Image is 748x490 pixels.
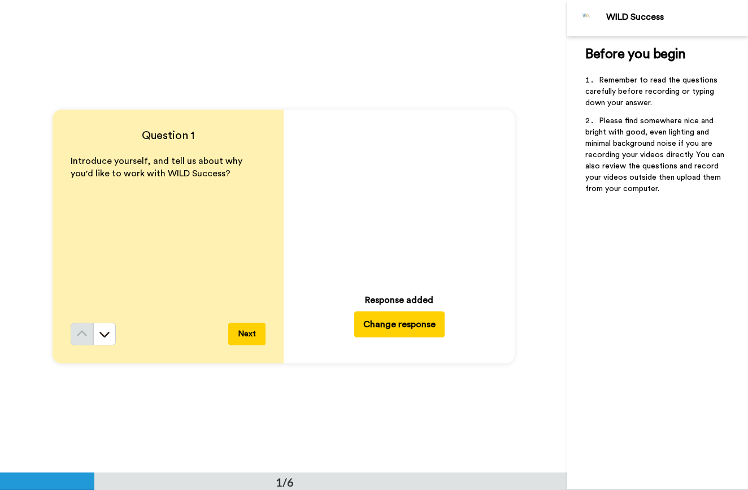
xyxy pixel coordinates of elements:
[258,474,312,490] div: 1/6
[573,5,601,32] img: Profile Image
[606,12,747,23] div: WILD Success
[71,128,266,144] h4: Question 1
[354,311,445,337] button: Change response
[350,254,354,268] span: /
[356,254,376,268] span: 0:36
[228,323,266,345] button: Next
[585,76,720,107] span: Remember to read the questions carefully before recording or typing down your answer.
[585,117,727,193] span: Please find somewhere nice and bright with good, even lighting and minimal background noise if yo...
[585,47,685,61] span: Before you begin
[365,293,433,307] div: Response added
[71,157,245,179] span: Introduce yourself, and tell us about why you'd like to work with WILD Success?
[328,254,348,268] span: 0:00
[457,255,468,267] img: Mute/Unmute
